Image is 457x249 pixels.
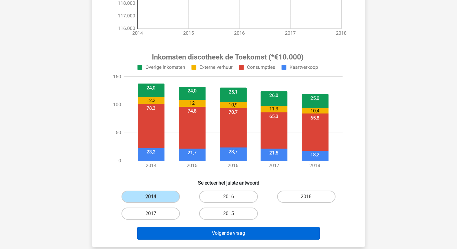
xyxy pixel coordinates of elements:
button: Volgende vraag [137,227,320,240]
h6: Selecteer het juiste antwoord [102,175,355,186]
label: 2015 [199,208,258,220]
label: 2018 [277,191,335,203]
label: 2014 [122,191,180,203]
label: 2016 [199,191,258,203]
label: 2017 [122,208,180,220]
